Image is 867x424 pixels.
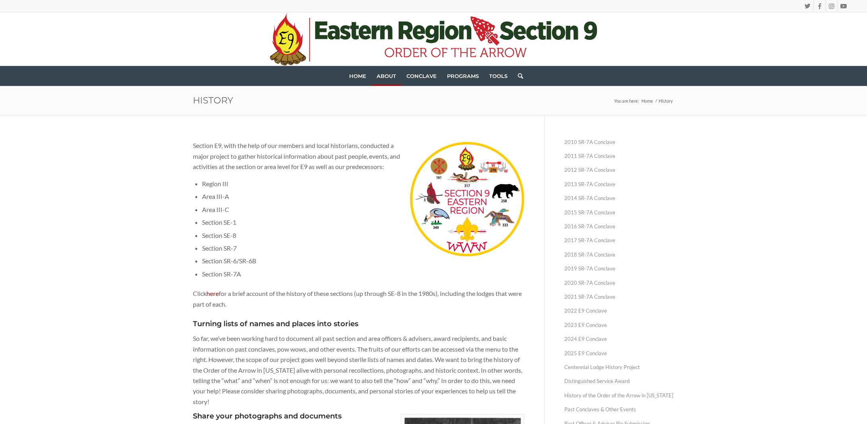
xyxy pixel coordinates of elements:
[193,95,233,106] a: History
[202,268,524,280] li: Section SR-7A
[489,73,507,79] span: Tools
[513,66,523,86] a: Search
[377,73,396,79] span: About
[564,389,674,403] a: History of the Order of the Arrow in [US_STATE]
[564,403,674,416] a: Past Conclaves & Other Events
[564,191,674,205] a: 2014 SR-7A Conclave
[564,332,674,346] a: 2024 E9 Conclave
[202,229,524,242] li: Section SE-8
[193,333,524,407] p: So far, we’ve been working hard to document all past section and area officers & advisers, award ...
[654,98,657,104] span: /
[202,255,524,267] li: Section SR-6/SR-6B
[564,220,674,233] a: 2016 SR-7A Conclave
[564,318,674,332] a: 2023 E9 Conclave
[206,290,219,297] a: here
[202,190,524,203] li: Area III-A
[564,276,674,290] a: 2020 SR-7A Conclave
[484,66,513,86] a: Tools
[564,206,674,220] a: 2015 SR-7A Conclave
[447,73,479,79] span: Programs
[406,73,437,79] span: Conclave
[442,66,484,86] a: Programs
[564,360,674,374] a: Centennial Lodge History Project
[564,374,674,388] a: Distinguished Service Award
[371,66,401,86] a: About
[564,135,674,149] a: 2010 SR-7A Conclave
[564,149,674,163] a: 2011 SR-7A Conclave
[193,320,524,328] h4: Turning lists of names and places into stories
[564,290,674,304] a: 2021 SR-7A Conclave
[564,248,674,262] a: 2018 SR-7A Conclave
[344,66,371,86] a: Home
[657,98,674,104] span: History
[193,412,524,420] h4: Share your photographs and documents
[564,262,674,276] a: 2019 SR-7A Conclave
[193,140,524,172] p: Section E9, with the help of our members and local historians, conducted a major project to gathe...
[564,233,674,247] a: 2017 SR-7A Conclave
[614,98,639,103] span: You are here:
[564,346,674,360] a: 2025 E9 Conclave
[202,216,524,229] li: Section SE-1
[349,73,366,79] span: Home
[202,203,524,216] li: Area III-C
[564,163,674,177] a: 2012 SR-7A Conclave
[564,304,674,318] a: 2022 E9 Conclave
[640,98,654,104] a: Home
[401,66,442,86] a: Conclave
[193,288,524,309] p: Click for a brief account of the history of these sections (up through SE-8 in the 1980s), includ...
[564,177,674,191] a: 2013 SR-7A Conclave
[202,242,524,255] li: Section SR-7
[642,98,653,103] span: Home
[202,177,524,190] li: Region III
